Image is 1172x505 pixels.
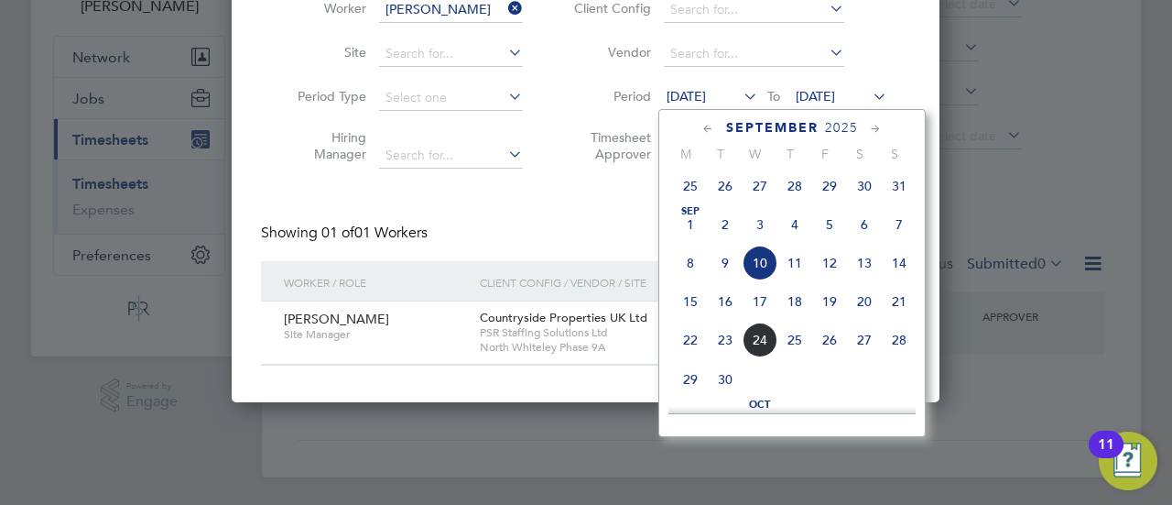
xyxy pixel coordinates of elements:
span: 5 [812,207,847,242]
span: 24 [743,323,777,357]
span: 30 [847,169,882,203]
span: S [842,146,877,162]
span: Countryside Properties UK Ltd [480,310,647,325]
span: 4 [777,207,812,242]
label: Period Type [284,88,366,104]
span: T [773,146,808,162]
span: 3 [812,401,847,435]
span: 01 of [321,224,354,242]
span: 28 [882,323,917,357]
span: 9 [708,246,743,280]
span: 8 [673,246,708,280]
span: 12 [812,246,847,280]
span: 4 [847,401,882,435]
label: Hiring Manager [284,129,366,162]
button: Open Resource Center, 11 new notifications [1099,432,1157,490]
div: Showing [261,224,431,243]
span: 20 [847,284,882,319]
span: PSR Staffing Solutions Ltd [480,325,765,340]
span: 6 [847,207,882,242]
span: 30 [708,362,743,397]
span: 16 [708,284,743,319]
input: Search for... [379,41,523,67]
span: 19 [812,284,847,319]
div: 11 [1098,445,1114,468]
span: 28 [777,169,812,203]
span: T [703,146,738,162]
span: 2025 [825,120,858,136]
span: 11 [777,246,812,280]
input: Search for... [379,143,523,169]
span: 26 [708,169,743,203]
label: Vendor [569,44,651,60]
span: 7 [882,207,917,242]
span: North Whiteley Phase 9A [480,340,765,355]
span: 27 [743,169,777,203]
span: 01 Workers [321,224,428,242]
span: 17 [743,284,777,319]
span: Sep [673,207,708,216]
span: 2 [708,207,743,242]
input: Search for... [664,41,844,67]
span: 1 [743,401,777,435]
span: W [738,146,773,162]
span: 25 [673,169,708,203]
span: 2 [777,401,812,435]
span: 5 [882,401,917,435]
span: 31 [882,169,917,203]
div: Worker / Role [279,261,475,303]
span: 29 [812,169,847,203]
span: [DATE] [667,88,706,104]
label: Period [569,88,651,104]
span: 10 [743,246,777,280]
span: To [762,84,786,108]
span: 27 [847,323,882,357]
span: 25 [777,323,812,357]
span: 18 [777,284,812,319]
span: 22 [673,323,708,357]
input: Select one [379,85,523,111]
span: Oct [743,401,777,410]
span: 1 [673,207,708,242]
span: 15 [673,284,708,319]
span: Site Manager [284,327,466,342]
label: Timesheet Approver [569,129,651,162]
div: Client Config / Vendor / Site [475,261,769,303]
span: M [668,146,703,162]
span: [DATE] [796,88,835,104]
label: Site [284,44,366,60]
span: 23 [708,323,743,357]
span: 26 [812,323,847,357]
span: 3 [743,207,777,242]
span: F [808,146,842,162]
span: 14 [882,246,917,280]
span: [PERSON_NAME] [284,311,389,327]
span: S [877,146,912,162]
span: 13 [847,246,882,280]
span: September [726,120,819,136]
span: 21 [882,284,917,319]
span: 29 [673,362,708,397]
